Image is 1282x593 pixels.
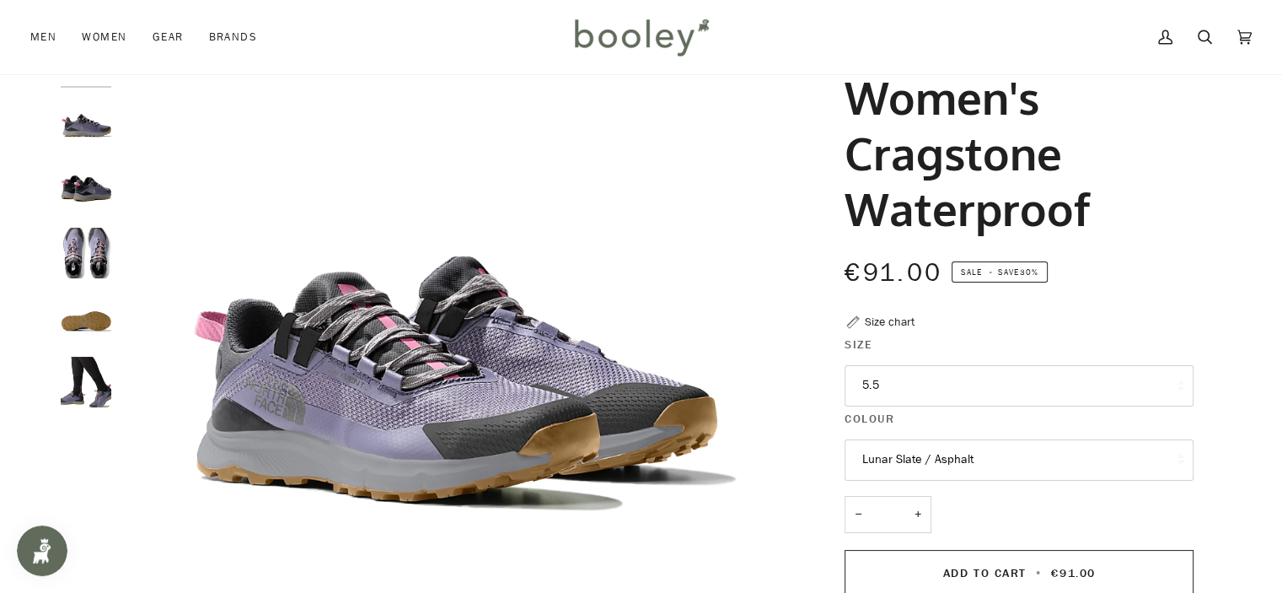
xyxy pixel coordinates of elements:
img: The North Face Women's Cragstone Waterproof Lunar Slate / Asphalt - Booley Galway [61,228,111,278]
span: €91.00 [1051,565,1095,581]
img: The North Face Women's Cragstone Waterproof Lunar Slate / Asphalt - Booley Galway [61,99,111,149]
h1: Women's Cragstone Waterproof [845,69,1181,236]
div: Size chart [865,313,915,331]
input: Quantity [845,496,931,534]
span: Colour [845,410,894,428]
button: Lunar Slate / Asphalt [845,439,1193,481]
span: Save [952,261,1048,283]
span: Add to Cart [943,565,1027,581]
img: The North Face Women's Cragstone Waterproof Lunar Slate / Asphalt - Booley Galway [61,293,111,343]
button: − [845,496,872,534]
span: Size [845,336,872,353]
button: 5.5 [845,365,1193,407]
span: Men [30,29,56,46]
img: Booley [567,13,715,62]
span: €91.00 [845,256,942,290]
button: + [904,496,931,534]
iframe: Button to open loyalty program pop-up [17,526,67,576]
span: • [1031,565,1047,581]
img: The North Face Women's Cragstone Waterproof Lunar Slate / Asphalt - Booley Galway [61,163,111,213]
span: Gear [153,29,184,46]
span: Sale [961,266,982,278]
img: The North Face Women's Cragstone Waterproof Lunar Slate / Asphalt - Booley Galway [61,357,111,407]
span: Women [82,29,126,46]
span: 30% [1019,266,1038,278]
span: Brands [208,29,257,46]
em: • [984,266,998,278]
